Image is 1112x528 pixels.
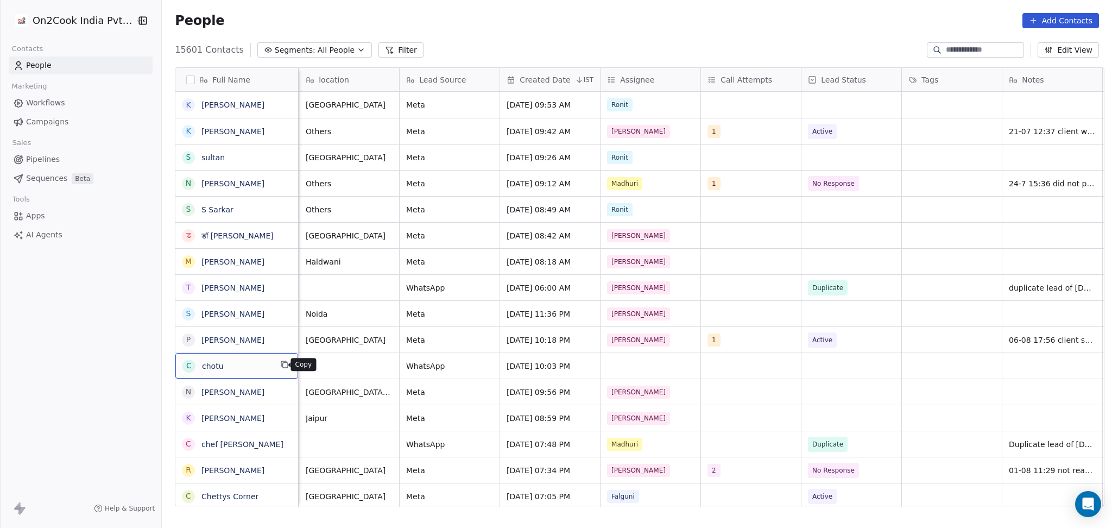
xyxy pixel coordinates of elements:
span: Contacts [7,41,48,57]
div: Open Intercom Messenger [1075,491,1101,517]
span: Ronit [607,203,633,216]
span: Ronit [607,151,633,164]
span: 06-08 17:56 client said she is looking for desiderative device but said she have cloud kitchen as... [1009,335,1096,345]
a: [PERSON_NAME] [201,388,264,397]
span: On2Cook India Pvt. Ltd. [33,14,132,28]
span: Pipelines [26,154,60,165]
span: Ronit [607,98,633,111]
div: location [299,68,399,91]
a: Pipelines [9,150,153,168]
span: [GEOGRAPHIC_DATA] [306,491,393,502]
span: Segments: [275,45,315,56]
p: Copy [295,360,312,369]
span: [DATE] 10:03 PM [507,361,593,372]
span: Created Date [520,74,570,85]
span: 1 [707,334,721,347]
div: Lead Source [400,68,500,91]
span: Noida [306,309,393,319]
button: On2Cook India Pvt. Ltd. [13,11,128,30]
div: s [186,152,191,163]
div: K [186,125,191,137]
span: Others [306,178,393,189]
span: Active [812,335,832,345]
span: [PERSON_NAME] [607,229,670,242]
span: Haldwani [306,256,393,267]
span: [DATE] 08:49 AM [507,204,593,215]
a: Workflows [9,94,153,112]
span: Madhuri [607,177,642,190]
span: Duplicate lead of [DATE] [1009,439,1096,450]
span: Jaipur [306,413,393,424]
a: [PERSON_NAME] [201,179,264,188]
span: location [319,74,349,85]
button: Add Contacts [1022,13,1099,28]
span: 1 [707,125,721,138]
div: k [186,99,191,111]
a: [PERSON_NAME] [201,257,264,266]
a: AI Agents [9,226,153,244]
a: Chettys Corner [201,492,258,501]
div: Call Attempts [701,68,801,91]
div: c [186,438,191,450]
span: [DATE] 09:26 AM [507,152,593,163]
div: Tags [902,68,1002,91]
span: [GEOGRAPHIC_DATA] [306,99,393,110]
span: No Response [812,465,855,476]
div: Lead Status [801,68,901,91]
span: [DATE] 07:34 PM [507,465,593,476]
span: duplicate lead of [DATE] [1009,282,1096,293]
a: Apps [9,207,153,225]
span: [DATE] 09:12 AM [507,178,593,189]
span: AI Agents [26,229,62,241]
div: K [186,412,191,424]
span: [DATE] 11:36 PM [507,309,593,319]
span: People [175,12,224,29]
span: [DATE] 06:00 AM [507,282,593,293]
span: Meta [406,204,493,215]
span: Others [306,204,393,215]
span: Tags [921,74,938,85]
div: c [186,360,192,372]
span: Meta [406,152,493,163]
span: Tools [8,191,34,208]
span: Meta [406,126,493,137]
span: [DATE] 08:18 AM [507,256,593,267]
span: Active [812,491,832,502]
span: Sales [8,135,36,151]
span: Meta [406,309,493,319]
span: Sequences [26,173,67,184]
span: Beta [72,173,93,184]
span: [DATE] 08:42 AM [507,230,593,241]
span: [PERSON_NAME] [607,307,670,320]
span: 15601 Contacts [175,43,244,56]
a: [PERSON_NAME] [201,466,264,475]
div: S [186,204,191,215]
span: [GEOGRAPHIC_DATA] [306,152,393,163]
span: [DATE] 08:59 PM [507,413,593,424]
div: Created DateIST [500,68,600,91]
span: Assignee [620,74,654,85]
span: Workflows [26,97,65,109]
span: Lead Status [821,74,866,85]
span: [GEOGRAPHIC_DATA] [306,335,393,345]
span: [DATE] 07:48 PM [507,439,593,450]
div: Notes [1002,68,1102,91]
span: IST [584,76,594,84]
span: [DATE] 10:18 PM [507,335,593,345]
span: Meta [406,387,493,398]
button: Edit View [1038,42,1099,58]
span: WhatsApp [406,282,493,293]
span: [PERSON_NAME] [607,334,670,347]
span: WhatsApp [406,361,493,372]
div: Full Name [175,68,298,91]
a: [PERSON_NAME] [201,100,264,109]
span: [PERSON_NAME] [607,125,670,138]
a: Help & Support [94,504,155,513]
span: Full Name [212,74,250,85]
span: Marketing [7,78,52,95]
div: ड [186,230,191,241]
div: P [186,334,191,345]
a: Campaigns [9,113,153,131]
a: S Sarkar [201,205,233,214]
span: [PERSON_NAME] [607,412,670,425]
